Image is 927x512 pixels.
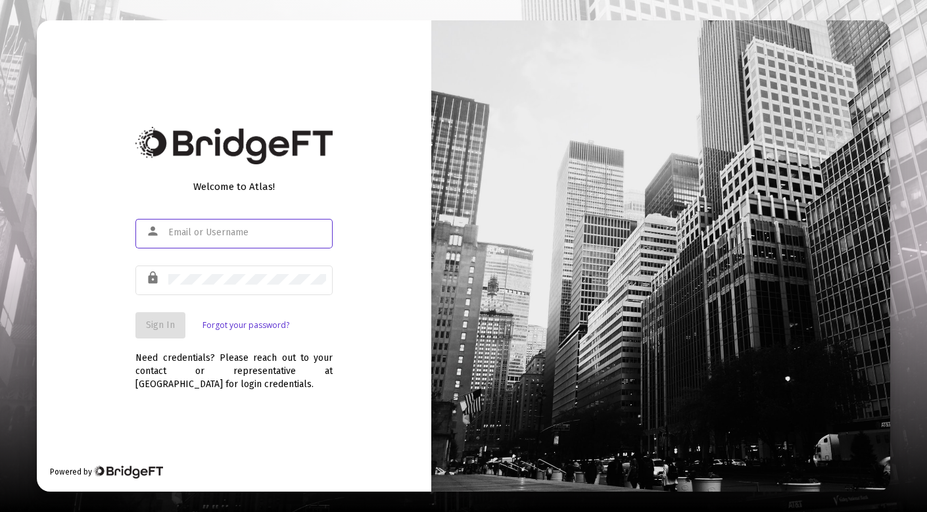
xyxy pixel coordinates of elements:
a: Forgot your password? [202,319,289,332]
div: Welcome to Atlas! [135,180,333,193]
img: Bridge Financial Technology Logo [135,127,333,164]
mat-icon: person [146,223,162,239]
input: Email or Username [168,227,326,238]
button: Sign In [135,312,185,338]
img: Bridge Financial Technology Logo [93,465,162,478]
div: Powered by [50,465,162,478]
mat-icon: lock [146,270,162,286]
div: Need credentials? Please reach out to your contact or representative at [GEOGRAPHIC_DATA] for log... [135,338,333,391]
span: Sign In [146,319,175,331]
